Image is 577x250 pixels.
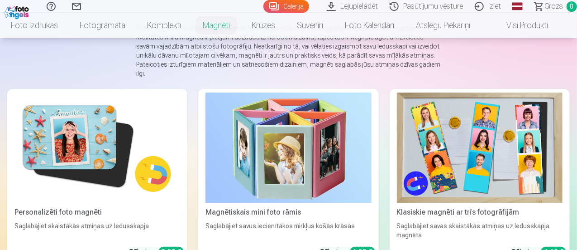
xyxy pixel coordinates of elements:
span: Grozs [544,1,563,12]
div: Klasiskie magnēti ar trīs fotogrāfijām [393,207,566,218]
img: Magnētiskais mini foto rāmis [205,93,371,203]
img: Personalizēti foto magnēti [14,93,180,203]
img: /fa1 [4,4,31,19]
a: Visi produkti [481,13,559,38]
a: Suvenīri [286,13,334,38]
a: Foto kalendāri [334,13,405,38]
span: 0 [567,1,577,12]
div: Magnētiskais mini foto rāmis [202,207,375,218]
a: Magnēti [192,13,241,38]
a: Krūzes [241,13,286,38]
a: Atslēgu piekariņi [405,13,481,38]
a: Komplekti [136,13,192,38]
div: Saglabājiet savus iecienītākos mirkļus košās krāsās [202,221,375,240]
div: Saglabājiet savas skaistākās atmiņas uz ledusskapja magnēta [393,221,566,240]
div: Saglabājiet skaistākās atmiņas uz ledusskapja [11,221,184,240]
div: Personalizēti foto magnēti [11,207,184,218]
p: Foto magnēti ir ideāls veids, kā vienmēr turēt savas iecienītākās fotogrāfijas redzamā vietā. Aug... [137,24,441,78]
img: Klasiskie magnēti ar trīs fotogrāfijām [397,93,563,203]
a: Fotogrāmata [69,13,136,38]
